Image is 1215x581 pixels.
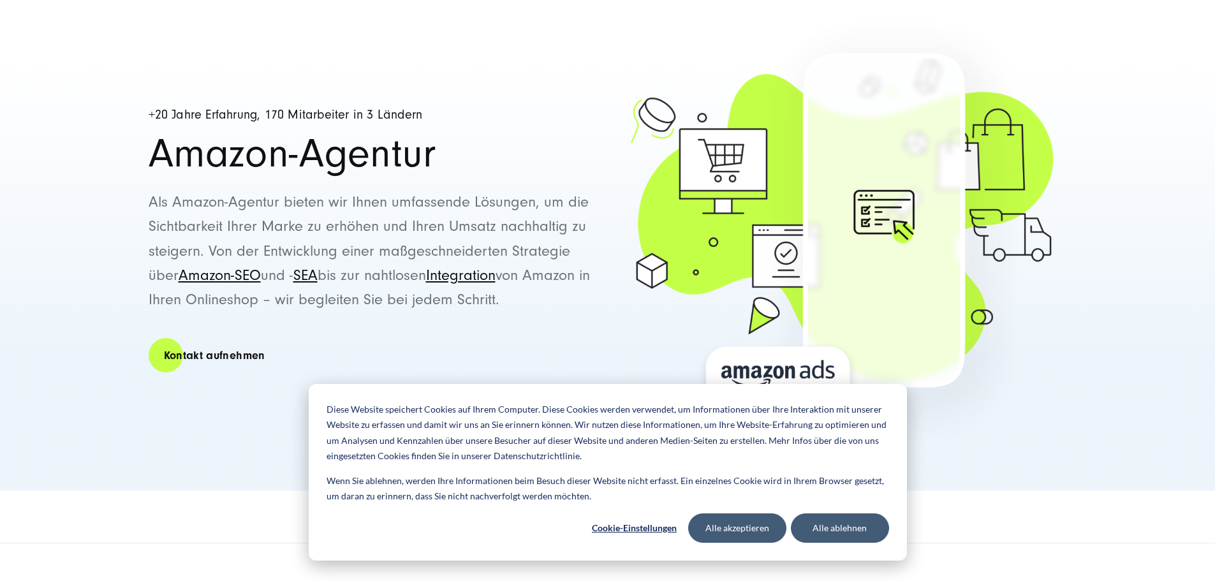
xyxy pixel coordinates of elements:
[791,513,889,543] button: Alle ablehnen
[426,267,496,284] a: Integration
[179,267,261,284] a: Amazon-SEO
[585,513,684,543] button: Cookie-Einstellungen
[149,337,281,374] a: Kontakt aufnehmen
[149,108,599,122] h5: +20 Jahre Erfahrung, 170 Mitarbeiter in 3 Ländern
[688,513,786,543] button: Alle akzeptieren
[149,190,599,313] p: Als Amazon-Agentur bieten wir Ihnen umfassende Lösungen, um die Sichtbarkeit Ihrer Marke zu erhöh...
[309,384,907,561] div: Cookie banner
[327,473,889,504] p: Wenn Sie ablehnen, werden Ihre Informationen beim Besuch dieser Website nicht erfasst. Ein einzel...
[617,16,1067,466] img: ecommerce_marketplace_amazon-partner
[149,131,436,177] span: Amazon-Agentur
[293,267,318,284] a: SEA
[327,402,889,464] p: Diese Website speichert Cookies auf Ihrem Computer. Diese Cookies werden verwendet, um Informatio...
